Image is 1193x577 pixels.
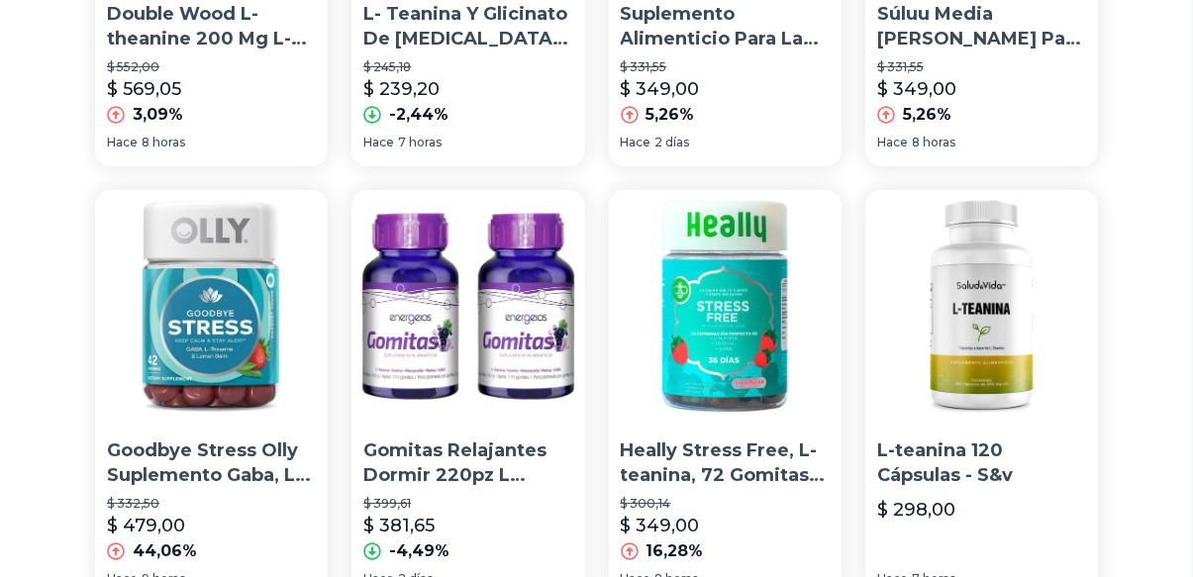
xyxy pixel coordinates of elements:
p: $ 332,50 [107,496,316,512]
span: 8 horas [912,135,955,150]
img: Goodbye Stress Olly Suplemento Gaba, L-teanina, 42 Gomitas [95,190,328,423]
span: Hace [107,135,138,150]
span: Hace [621,135,651,150]
span: 7 horas [398,135,442,150]
p: $ 331,55 [621,59,830,75]
p: 3,09% [133,103,183,127]
p: $ 381,65 [363,512,435,539]
p: -4,49% [389,539,449,563]
p: Heally Stress Free, L-teanina, 72 Gomitas, Vitaminas 216g [621,438,830,488]
p: $ 349,00 [621,512,700,539]
img: L-teanina 120 Cápsulas - S&v [865,190,1098,423]
p: $ 331,55 [877,59,1086,75]
p: $ 349,00 [877,75,956,103]
p: $ 479,00 [107,512,185,539]
p: $ 300,14 [621,496,830,512]
p: 5,26% [646,103,695,127]
span: Hace [363,135,394,150]
span: Hace [877,135,908,150]
p: 5,26% [903,103,951,127]
p: $ 245,18 [363,59,572,75]
p: 44,06% [133,539,197,563]
p: L- Teanina Y Glicinato De [MEDICAL_DATA] 500 Mg - 100 Cápsulas [363,2,572,51]
p: $ 552,00 [107,59,316,75]
p: $ 399,61 [363,496,572,512]
p: L-teanina 120 Cápsulas - S&v [877,438,1086,488]
p: $ 349,00 [621,75,700,103]
p: Suplemento Alimenticio Para La Ansiedad Y Estrés Acumulado Súluu Relaha Sensación De Tranquilidad... [621,2,830,51]
span: 2 días [655,135,690,150]
span: 8 horas [142,135,185,150]
p: Súluu Media [PERSON_NAME] Para Dormir [MEDICAL_DATA] Manzanilla Gaba L-teanina L-triptófano Vitam... [877,2,1086,51]
p: $ 298,00 [877,496,955,524]
p: -2,44% [389,103,448,127]
p: Goodbye Stress Olly Suplemento Gaba, L-teanina, 42 Gomitas [107,438,316,488]
img: Gomitas Relajantes Dormir 220pz L Teanina Azahar Melisa Gaba [351,190,584,423]
p: 16,28% [646,539,704,563]
p: Gomitas Relajantes Dormir 220pz L Teanina [PERSON_NAME] [363,438,572,488]
img: Heally Stress Free, L-teanina, 72 Gomitas, Vitaminas 216g [609,190,842,423]
p: $ 239,20 [363,75,440,103]
p: $ 569,05 [107,75,181,103]
p: Double Wood L-theanine 200 Mg L-teanina 120 Cápsulas [107,2,316,51]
